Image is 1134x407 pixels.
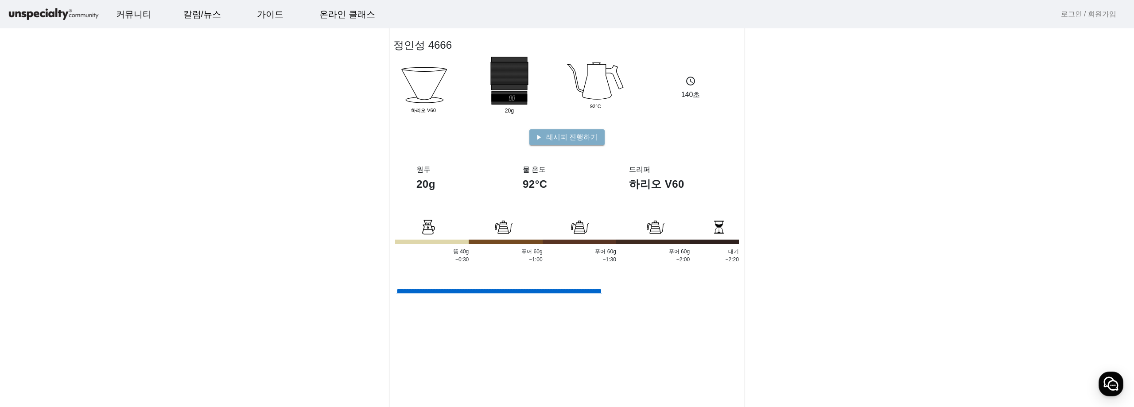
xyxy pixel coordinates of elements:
a: 칼럼/뉴스 [176,2,229,26]
p: 푸어 60g [469,248,542,256]
p: ~2:00 [616,256,690,264]
img: bloom [419,218,437,236]
p: 푸어 60g [616,248,690,256]
button: 레시피 진행하기 [529,129,605,145]
img: bloom [495,218,513,236]
img: bloom [647,218,664,236]
p: ~1:00 [469,256,542,264]
h2: 정인성 4666 [393,37,452,53]
p: ~2:20 [690,256,739,264]
tspan: 20g [505,108,514,114]
img: logo [7,7,100,22]
h3: 드리퍼 [629,165,718,174]
tspan: 하리오 V60 [411,108,436,113]
p: ~0:30 [395,256,469,264]
a: 온라인 클래스 [312,2,382,26]
span: 레시피 진행하기 [546,132,598,143]
p: 140초 [653,89,728,100]
p: 대기 [690,248,739,256]
h1: 20g [416,177,505,191]
p: ~1:30 [543,256,616,264]
h3: 원두 [416,165,505,174]
h3: 물 온도 [523,165,611,174]
mat-icon: schedule [685,76,696,86]
a: 가이드 [250,2,291,26]
p: 뜸 40g [395,248,469,256]
h1: 92°C [523,177,611,191]
h1: 하리오 V60 [629,177,718,191]
img: bloom [710,218,728,236]
a: 커뮤니티 [109,2,159,26]
img: bloom [571,218,589,236]
a: 로그인 / 회원가입 [1061,9,1116,19]
p: 푸어 60g [543,248,616,256]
